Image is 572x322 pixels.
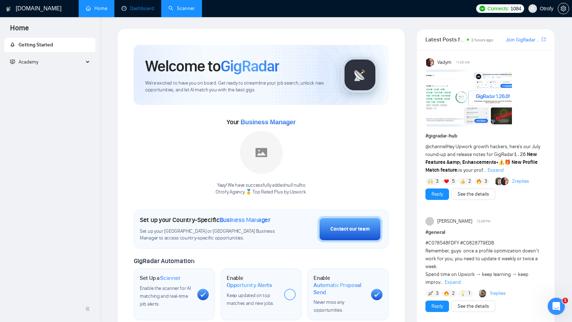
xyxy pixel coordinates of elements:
span: Expand [488,167,504,173]
span: Connects: [488,5,509,12]
img: logo [6,3,11,15]
button: setting [558,3,569,14]
img: Vadym [426,58,435,67]
span: Vadym [437,59,452,66]
span: setting [558,6,569,11]
span: export [542,36,546,42]
li: Getting Started [4,38,95,52]
span: Never miss any opportunities. [314,299,344,313]
span: Business Manager [241,119,296,126]
span: Latest Posts from the GigRadar Community [425,35,464,44]
button: Contact our team [317,216,383,242]
span: 12:06 PM [477,218,490,225]
span: Academy [10,59,38,65]
h1: # general [425,228,546,236]
span: Hey Upwork growth hackers, here's our July round-up and release notes for GigRadar • is your prof... [425,144,540,173]
div: Yaay! We have successfully added null null to [216,182,307,196]
img: Alex B [495,177,503,185]
a: export [542,36,546,43]
span: ⚠️ [498,159,504,165]
a: See the details [458,302,489,310]
h1: Welcome to [145,56,279,76]
span: 11:45 AM [456,59,470,66]
span: double-left [85,305,92,312]
span: Opportunity Alerts [227,282,272,289]
h1: Set Up a [140,275,180,282]
span: Academy [19,59,38,65]
span: Enable the scanner for AI matching and real-time job alerts. [140,285,191,307]
img: gigradar-logo.png [342,57,378,93]
span: Getting Started [19,42,53,48]
span: Your [227,118,296,126]
img: 🙌 [428,179,433,184]
img: 👍 [460,179,465,184]
a: searchScanner [168,5,195,11]
h1: Enable [227,275,278,288]
span: GigRadar Automation [134,257,194,265]
a: 2replies [512,178,529,185]
span: Keep updated on top matches and new jobs. [227,292,274,306]
span: 2 hours ago [471,37,493,42]
iframe: Intercom live chat [548,298,565,315]
span: Expand [445,279,461,285]
a: See the details [458,190,489,198]
button: See the details [452,301,495,312]
a: Join GigRadar Slack Community [506,36,540,44]
span: 1084 [511,5,521,12]
span: Home [4,23,35,38]
a: Reply [432,302,443,310]
span: user [530,6,535,11]
span: [PERSON_NAME] [437,217,472,225]
img: 🔥 [477,179,482,184]
img: upwork-logo.png [479,6,485,11]
a: 1replies [490,290,506,297]
span: 5 [452,178,455,185]
span: fund-projection-screen [10,59,15,64]
a: Reply [432,190,443,198]
button: Reply [425,301,449,312]
img: 🔥 [444,291,449,296]
span: 1 [562,298,568,303]
span: Business Manager [220,216,271,224]
p: Otrofy Agency 🥇 Top Rated Plus by Upwork . [216,189,307,196]
img: 💡 [460,291,465,296]
span: #C078548FDFY [425,240,459,246]
h1: # gigradar-hub [425,132,546,140]
span: 2 [452,290,455,297]
a: setting [558,6,569,11]
span: 3 [484,178,487,185]
img: 🚀 [428,291,433,296]
code: 1.26 [514,152,526,157]
h1: Enable [314,275,365,296]
span: @channel [425,144,447,150]
button: Reply [425,188,449,200]
span: Set up your [GEOGRAPHIC_DATA] or [GEOGRAPHIC_DATA] Business Manager to access country-specific op... [140,228,282,242]
span: GigRadar [221,56,279,76]
span: 2 [468,178,471,185]
span: #C08287T9EDB [460,240,494,246]
img: Korlan [479,290,487,297]
span: 1 [468,290,470,297]
span: 🎁 [504,159,511,165]
img: placeholder.png [240,131,283,174]
span: 3 [436,178,439,185]
img: F09AC4U7ATU-image.png [426,70,512,127]
span: We're excited to have you on board. Get ready to streamline your job search, unlock new opportuni... [145,80,330,94]
span: rocket [10,42,15,47]
h1: Set up your Country-Specific [140,216,271,224]
a: homeHome [86,5,107,11]
img: ❤️ [444,179,449,184]
button: See the details [452,188,495,200]
a: dashboardDashboard [122,5,154,11]
span: Automatic Proposal Send [314,282,365,296]
span: Remember, guys: once a profile optimization doesn’t work for you, you need to update it weekly or... [425,240,539,285]
span: Scanner [160,275,180,282]
span: 3 [436,290,439,297]
div: Contact our team [330,225,370,233]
